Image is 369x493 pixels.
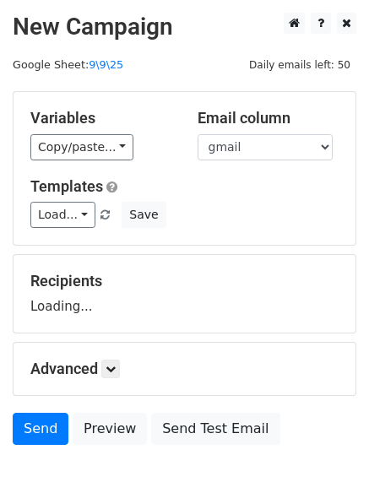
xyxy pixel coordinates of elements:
[30,272,339,316] div: Loading...
[30,109,172,127] h5: Variables
[13,413,68,445] a: Send
[30,202,95,228] a: Load...
[73,413,147,445] a: Preview
[243,58,356,71] a: Daily emails left: 50
[30,272,339,290] h5: Recipients
[122,202,166,228] button: Save
[13,13,356,41] h2: New Campaign
[151,413,279,445] a: Send Test Email
[30,177,103,195] a: Templates
[89,58,123,71] a: 9\9\25
[30,134,133,160] a: Copy/paste...
[243,56,356,74] span: Daily emails left: 50
[30,360,339,378] h5: Advanced
[13,58,123,71] small: Google Sheet:
[198,109,339,127] h5: Email column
